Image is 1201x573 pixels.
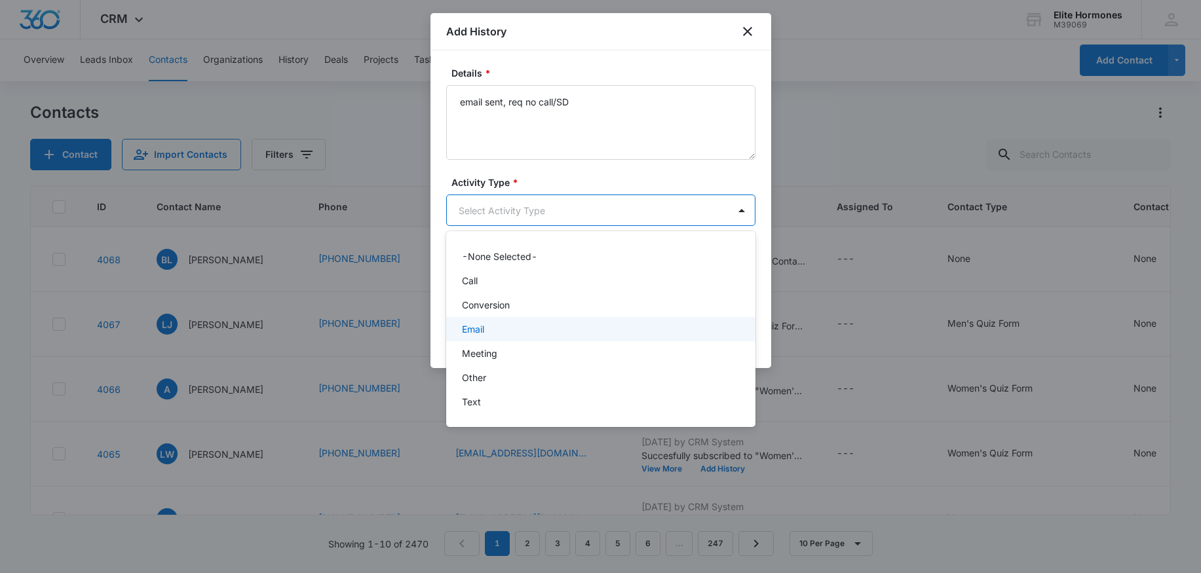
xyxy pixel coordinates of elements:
p: Meeting [462,346,497,360]
p: Conversion [462,298,510,312]
p: Email [462,322,484,336]
p: -None Selected- [462,250,537,263]
p: Other [462,371,486,384]
p: Call [462,274,478,287]
p: Text [462,395,481,409]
